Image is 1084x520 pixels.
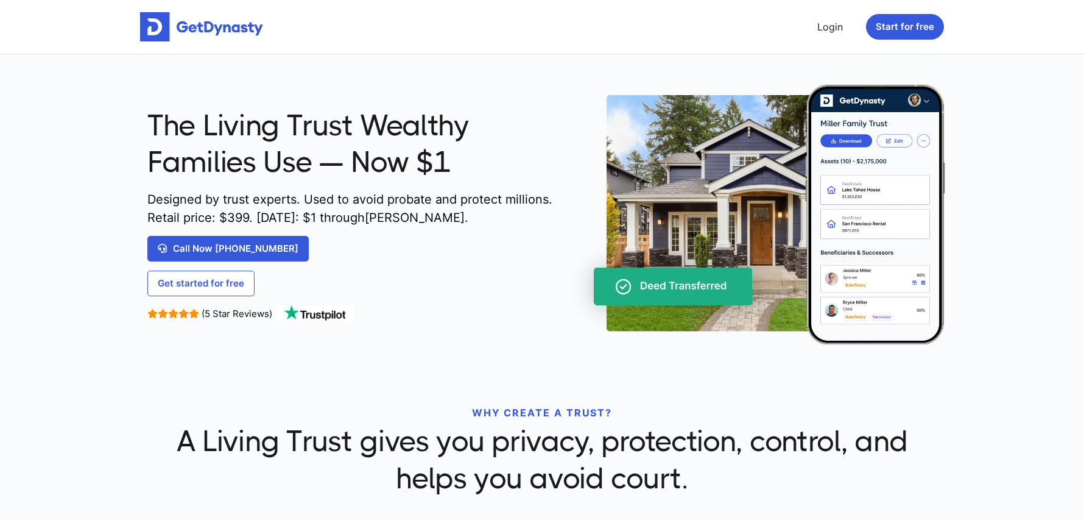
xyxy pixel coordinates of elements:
a: Login [812,15,848,39]
span: (5 Star Reviews) [202,308,272,319]
img: Get started for free with Dynasty Trust Company [140,12,263,41]
span: Designed by trust experts. Used to avoid probate and protect millions. Retail price: $ 399 . [DAT... [147,190,558,227]
img: trust-on-cellphone [567,85,946,344]
a: Call Now [PHONE_NUMBER] [147,236,309,262]
img: TrustPilot Logo [275,305,354,322]
span: The Living Trust Wealthy Families Use — Now $1 [147,107,558,181]
p: WHY CREATE A TRUST? [147,405,937,420]
a: Get started for free [147,271,255,296]
button: Start for free [866,14,944,40]
span: A Living Trust gives you privacy, protection, control, and helps you avoid court. [147,423,937,497]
